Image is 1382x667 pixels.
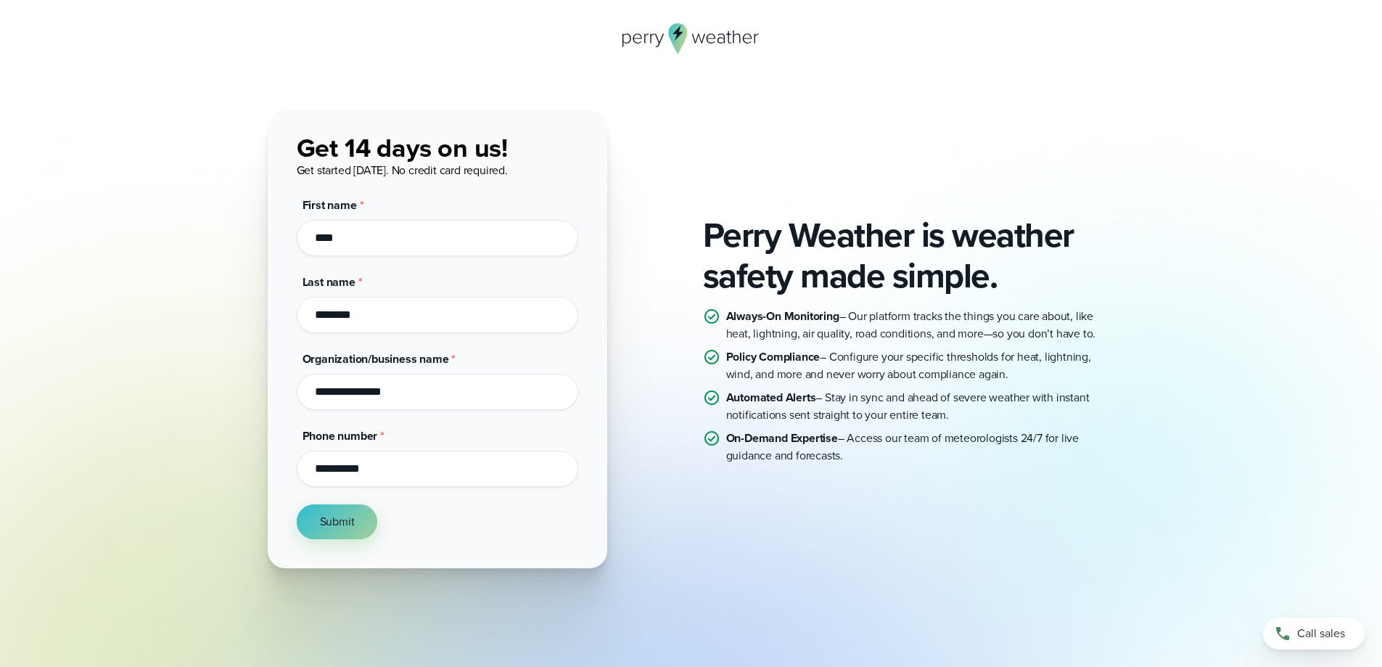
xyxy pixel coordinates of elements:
strong: Automated Alerts [726,389,816,406]
span: Organization/business name [303,351,449,367]
span: Get started [DATE]. No credit card required. [297,162,508,179]
span: Phone number [303,427,378,444]
span: Get 14 days on us! [297,128,508,167]
p: – Our platform tracks the things you care about, like heat, lightning, air quality, road conditio... [726,308,1115,343]
span: Last name [303,274,355,290]
p: – Access our team of meteorologists 24/7 for live guidance and forecasts. [726,430,1115,465]
strong: Always-On Monitoring [726,308,839,324]
span: First name [303,197,357,213]
span: Call sales [1297,625,1345,642]
strong: Policy Compliance [726,348,820,365]
strong: On-Demand Expertise [726,430,838,446]
span: Submit [320,513,355,531]
p: – Configure your specific thresholds for heat, lightning, wind, and more and never worry about co... [726,348,1115,383]
p: – Stay in sync and ahead of severe weather with instant notifications sent straight to your entir... [726,389,1115,424]
a: Call sales [1263,618,1365,650]
button: Submit [297,504,378,539]
h2: Perry Weather is weather safety made simple. [703,215,1115,296]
